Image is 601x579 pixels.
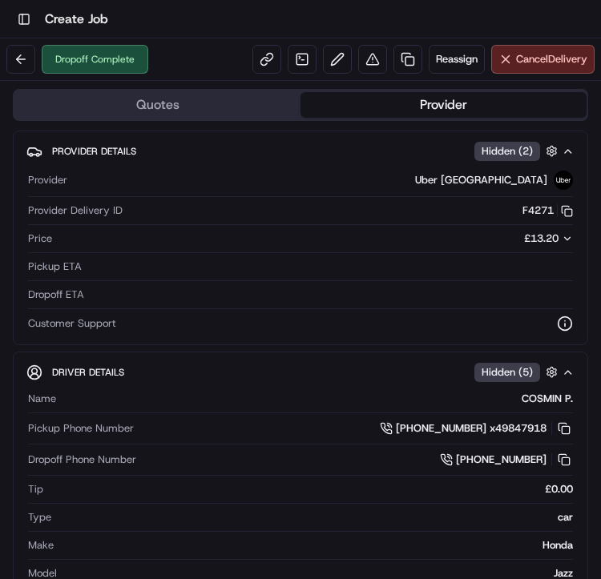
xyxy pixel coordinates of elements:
span: Customer Support [28,316,116,331]
div: car [58,510,573,525]
span: Hidden ( 5 ) [482,365,533,380]
h1: Create Job [45,10,108,29]
span: Cancel Delivery [516,52,587,66]
span: Reassign [436,52,478,66]
img: 1736555255976-a54dd68f-1ca7-489b-9aae-adbdc363a1c4 [16,153,45,182]
button: F4271 [522,203,573,218]
span: Dropoff ETA [28,287,84,302]
span: 1:26 PM [224,248,263,261]
a: [PHONE_NUMBER] [440,451,573,468]
a: Powered byPylon [113,396,194,409]
span: Hidden ( 2 ) [482,144,533,159]
span: [PERSON_NAME] [PERSON_NAME] [50,248,212,261]
span: Price [28,231,52,246]
span: Tip [28,482,43,497]
span: Dropoff Phone Number [28,452,136,467]
img: uber-new-logo.jpeg [554,171,573,190]
div: 💻 [135,360,148,372]
span: [PHONE_NUMBER] [456,452,547,467]
span: Knowledge Base [32,358,123,374]
button: CancelDelivery [491,45,595,74]
img: Joana Marie Avellanoza [16,233,42,259]
span: Pickup ETA [28,259,82,274]
span: Provider Details [52,145,136,158]
div: Honda [60,538,573,553]
span: Provider [28,173,67,187]
span: Type [28,510,51,525]
button: Reassign [429,45,485,74]
span: Uber [GEOGRAPHIC_DATA] [415,173,547,187]
input: Clear [42,103,264,120]
img: Grace Nketiah [16,276,42,302]
img: 1736555255976-a54dd68f-1ca7-489b-9aae-adbdc363a1c4 [32,292,45,305]
span: Make [28,538,54,553]
button: Hidden (2) [474,141,562,161]
span: Pylon [159,397,194,409]
button: Quotes [14,92,300,118]
button: Driver DetailsHidden (5) [26,359,575,385]
div: Start new chat [72,153,263,169]
div: £0.00 [50,482,573,497]
img: 1727276513143-84d647e1-66c0-4f92-a045-3c9f9f5dfd92 [34,153,63,182]
span: [PHONE_NUMBER] x49847918 [396,421,547,436]
div: Past conversations [16,208,107,221]
button: Provider DetailsHidden (2) [26,138,575,164]
span: • [216,248,221,261]
a: 💻API Documentation [129,352,264,380]
a: [PHONE_NUMBER] x49847918 [380,420,573,437]
div: We're available if you need us! [72,169,220,182]
span: Provider Delivery ID [28,203,123,218]
span: [PERSON_NAME] [50,292,130,304]
span: £13.20 [524,231,559,245]
div: COSMIN P. [63,392,573,406]
img: 1736555255976-a54dd68f-1ca7-489b-9aae-adbdc363a1c4 [32,249,45,262]
span: API Documentation [151,358,257,374]
div: 📗 [16,360,29,372]
a: 📗Knowledge Base [10,352,129,380]
img: Nash [16,16,48,48]
button: £13.20 [432,231,573,246]
button: See all [248,205,292,224]
span: Name [28,392,56,406]
button: Hidden (5) [474,362,562,382]
button: Provider [300,92,587,118]
span: • [133,292,139,304]
span: Pickup Phone Number [28,421,134,436]
span: Driver Details [52,366,124,379]
button: Start new chat [272,158,292,177]
span: [DATE] [142,292,175,304]
p: Welcome 👋 [16,64,292,90]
